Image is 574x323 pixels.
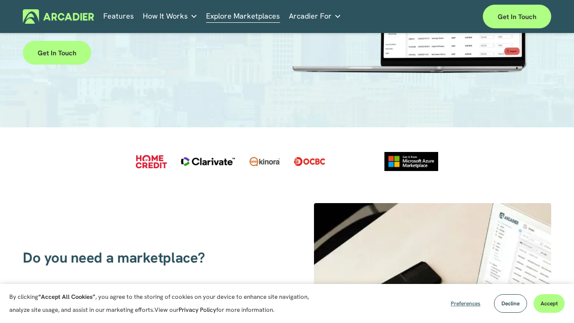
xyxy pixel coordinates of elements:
[289,9,341,24] a: folder dropdown
[483,5,551,28] a: Get in touch
[444,294,487,313] button: Preferences
[451,300,481,307] span: Preferences
[501,300,520,307] span: Decline
[23,248,205,267] span: Do you need a marketplace?
[494,294,527,313] button: Decline
[103,9,134,24] a: Features
[143,10,188,23] span: How It Works
[9,290,312,316] p: By clicking , you agree to the storing of cookies on your device to enhance site navigation, anal...
[206,9,280,24] a: Explore Marketplaces
[23,41,91,65] a: Get in touch
[38,293,95,301] strong: “Accept All Cookies”
[527,278,574,323] div: Widget de chat
[143,9,198,24] a: folder dropdown
[289,10,332,23] span: Arcadier For
[179,306,216,314] a: Privacy Policy
[527,278,574,323] iframe: Chat Widget
[23,9,94,24] img: Arcadier
[23,283,274,321] span: A marketplace has three key elements: a buyer, a seller, and an admin portal. Each has a unique s...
